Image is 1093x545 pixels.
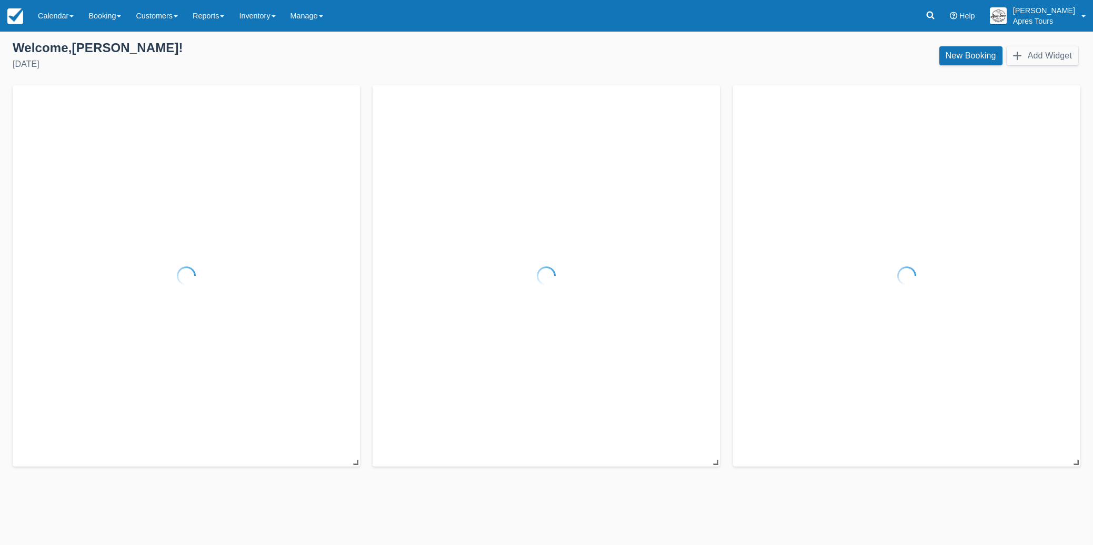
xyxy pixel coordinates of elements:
[990,7,1007,24] img: A1
[7,8,23,24] img: checkfront-main-nav-mini-logo.png
[950,12,957,19] i: Help
[939,46,1002,65] a: New Booking
[959,12,975,20] span: Help
[13,40,538,56] div: Welcome , [PERSON_NAME] !
[1013,5,1075,16] p: [PERSON_NAME]
[1007,46,1078,65] button: Add Widget
[13,58,538,71] div: [DATE]
[1013,16,1075,26] p: Apres Tours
